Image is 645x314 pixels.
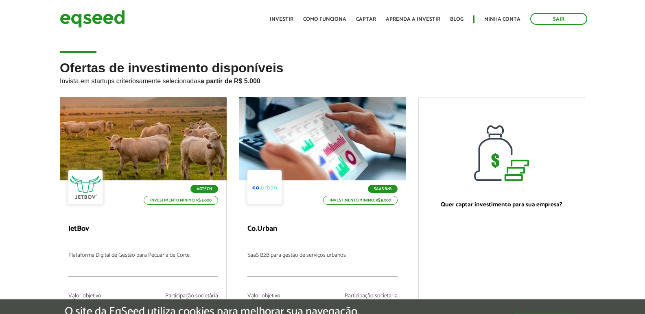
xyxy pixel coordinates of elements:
p: Agtech [190,185,218,193]
p: Investimento mínimo: R$ 5.000 [323,196,398,205]
p: Investimento mínimo: R$ 5.000 [144,196,218,205]
p: JetBov [68,225,218,234]
p: Plataforma Digital de Gestão para Pecuária de Corte [68,252,218,277]
h2: Ofertas de investimento disponíveis [60,61,585,97]
a: Sair [530,13,587,25]
p: Quer captar investimento para sua empresa? [427,201,577,208]
img: EqSeed [60,8,125,30]
a: Minha conta [484,17,520,22]
div: Valor objetivo [247,293,285,299]
div: Participação societária [345,293,398,299]
a: Como funciona [303,17,346,22]
p: Co.Urban [247,225,397,234]
div: Participação societária [165,293,218,299]
strong: a partir de R$ 5.000 [201,78,260,84]
a: Investir [270,17,293,22]
p: SaaS B2B para gestão de serviços urbanos [247,252,397,277]
div: Valor objetivo [68,293,106,299]
p: Invista em startups criteriosamente selecionadas [60,75,585,85]
a: Aprenda a investir [386,17,440,22]
a: Blog [450,17,464,22]
p: SaaS B2B [368,185,398,193]
a: Captar [356,17,376,22]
